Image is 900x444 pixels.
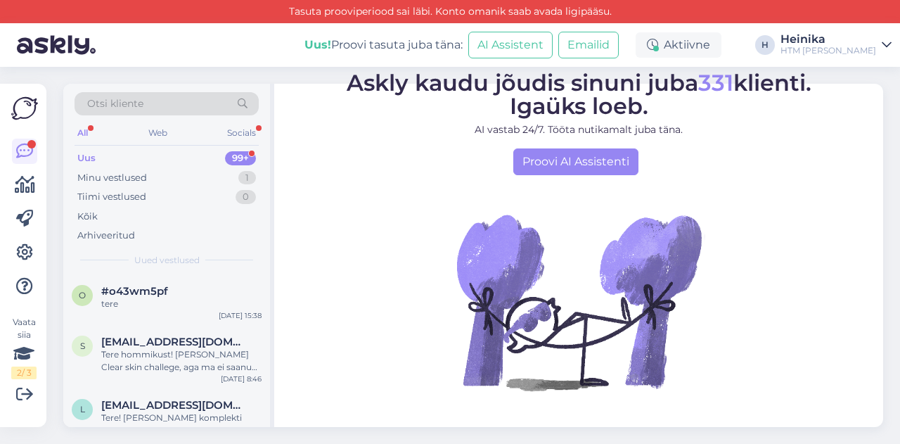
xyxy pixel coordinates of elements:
[780,34,892,56] a: HeinikaHTM [PERSON_NAME]
[77,210,98,224] div: Kõik
[452,175,705,429] img: No Chat active
[636,32,721,58] div: Aktiivne
[134,254,200,267] span: Uued vestlused
[11,367,37,379] div: 2 / 3
[225,151,256,165] div: 99+
[558,32,619,58] button: Emailid
[101,348,262,374] div: Tere hommikust! [PERSON_NAME] Clear skin challege, aga ma ei saanud eile videot meilile!
[304,37,463,53] div: Proovi tasuta juba täna:
[238,171,256,185] div: 1
[698,69,733,96] span: 331
[513,148,638,175] a: Proovi AI Assistenti
[11,95,38,122] img: Askly Logo
[77,171,147,185] div: Minu vestlused
[87,96,143,111] span: Otsi kliente
[780,45,876,56] div: HTM [PERSON_NAME]
[101,412,262,437] div: Tere! [PERSON_NAME] komplekti kätte, aga minuni pole jõudnud veel tänane video, mis pidi tulema ü...
[101,399,247,412] span: ly.kotkas@gmail.com
[80,404,85,414] span: l
[780,34,876,45] div: Heinika
[77,229,135,243] div: Arhiveeritud
[347,69,811,120] span: Askly kaudu jõudis sinuni juba klienti. Igaüks loeb.
[101,285,168,298] span: #o43wm5pf
[75,124,91,142] div: All
[77,151,96,165] div: Uus
[347,122,811,137] p: AI vastab 24/7. Tööta nutikamalt juba täna.
[236,190,256,204] div: 0
[468,32,553,58] button: AI Assistent
[101,336,247,348] span: sirje.puusepp2@mail.ee
[80,341,85,351] span: s
[224,124,259,142] div: Socials
[146,124,170,142] div: Web
[77,190,146,204] div: Tiimi vestlused
[755,35,775,55] div: H
[11,316,37,379] div: Vaata siia
[101,298,262,310] div: tere
[219,310,262,321] div: [DATE] 15:38
[221,374,262,384] div: [DATE] 8:46
[304,38,331,51] b: Uus!
[79,290,86,300] span: o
